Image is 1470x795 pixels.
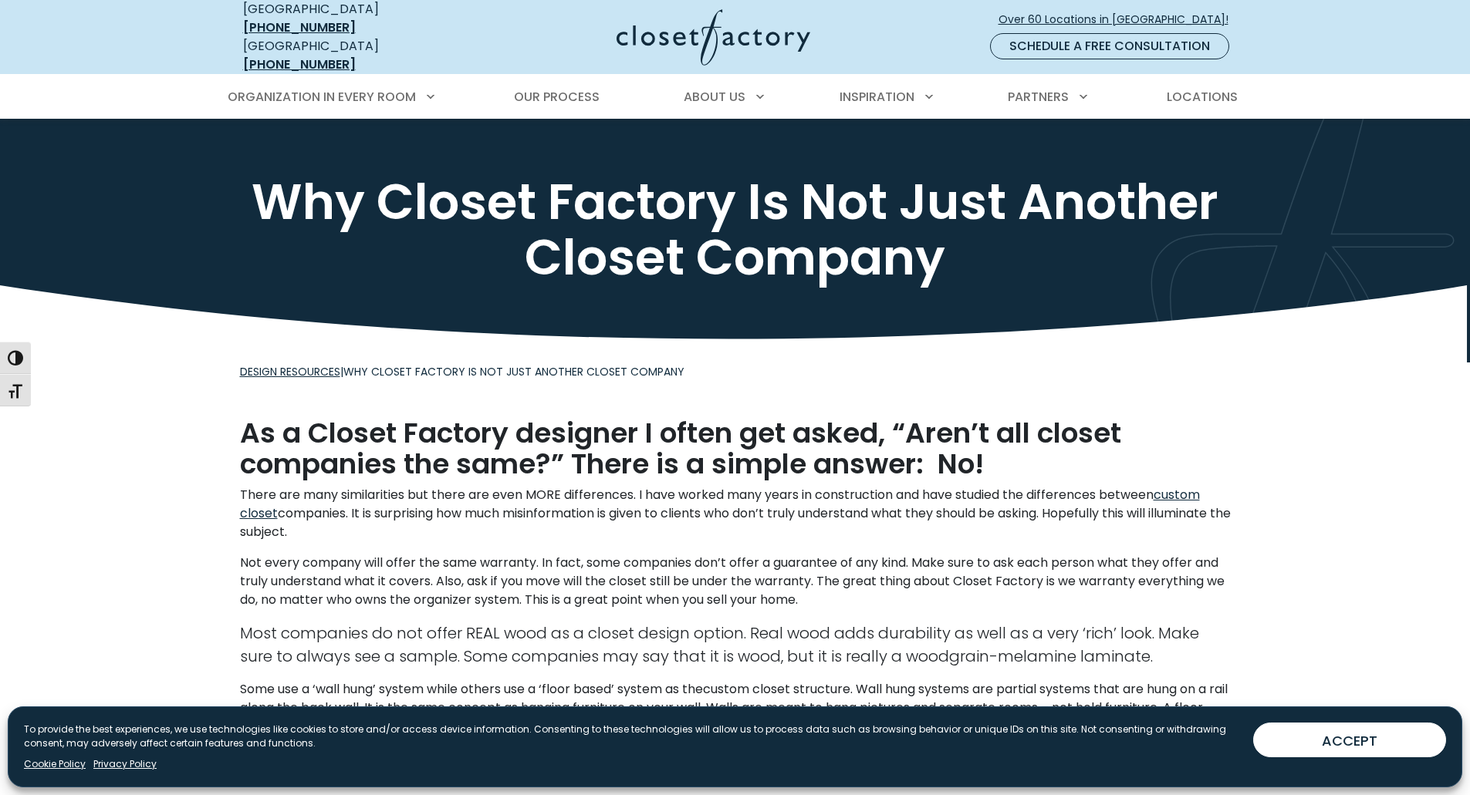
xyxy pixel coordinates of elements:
[684,88,745,106] span: About Us
[240,418,1231,480] h3: As a Closet Factory designer I often get asked, “Aren’t all closet companies the same?” There is ...
[24,723,1241,750] p: To provide the best experiences, we use technologies like cookies to store and/or access device i...
[24,757,86,771] a: Cookie Policy
[240,486,1200,522] a: custom closet
[840,88,914,106] span: Inspiration
[240,622,1231,668] p: Most companies do not offer REAL wood as a closet design option. Real wood adds durability as wel...
[243,19,356,36] a: [PHONE_NUMBER]
[240,486,1231,541] p: There are many similarities but there are even MORE differences. I have worked many years in cons...
[228,88,416,106] span: Organization in Every Room
[240,554,1231,609] p: Not every company will offer the same warranty. In fact, some companies don’t offer a guarantee o...
[93,757,157,771] a: Privacy Policy
[990,33,1229,59] a: Schedule a Free Consultation
[617,9,810,66] img: Closet Factory Logo
[1008,88,1069,106] span: Partners
[1253,723,1446,757] button: ACCEPT
[999,12,1241,28] span: Over 60 Locations in [GEOGRAPHIC_DATA]!
[514,88,600,106] span: Our Process
[240,364,340,379] a: Design Resources
[240,174,1231,285] h1: Why Closet Factory Is Not Just Another Closet Company
[998,6,1242,33] a: Over 60 Locations in [GEOGRAPHIC_DATA]!
[343,364,684,379] span: Why Closet Factory Is Not Just Another Closet Company
[217,76,1254,119] nav: Primary Menu
[1167,88,1238,106] span: Locations
[240,364,684,379] span: |
[243,37,467,74] div: [GEOGRAPHIC_DATA]
[703,680,850,698] a: custom closet structure
[243,56,356,73] a: [PHONE_NUMBER]
[240,680,1231,736] p: Some use a ‘wall hung’ system while others use a ‘floor based’ system as the . Wall hung systems ...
